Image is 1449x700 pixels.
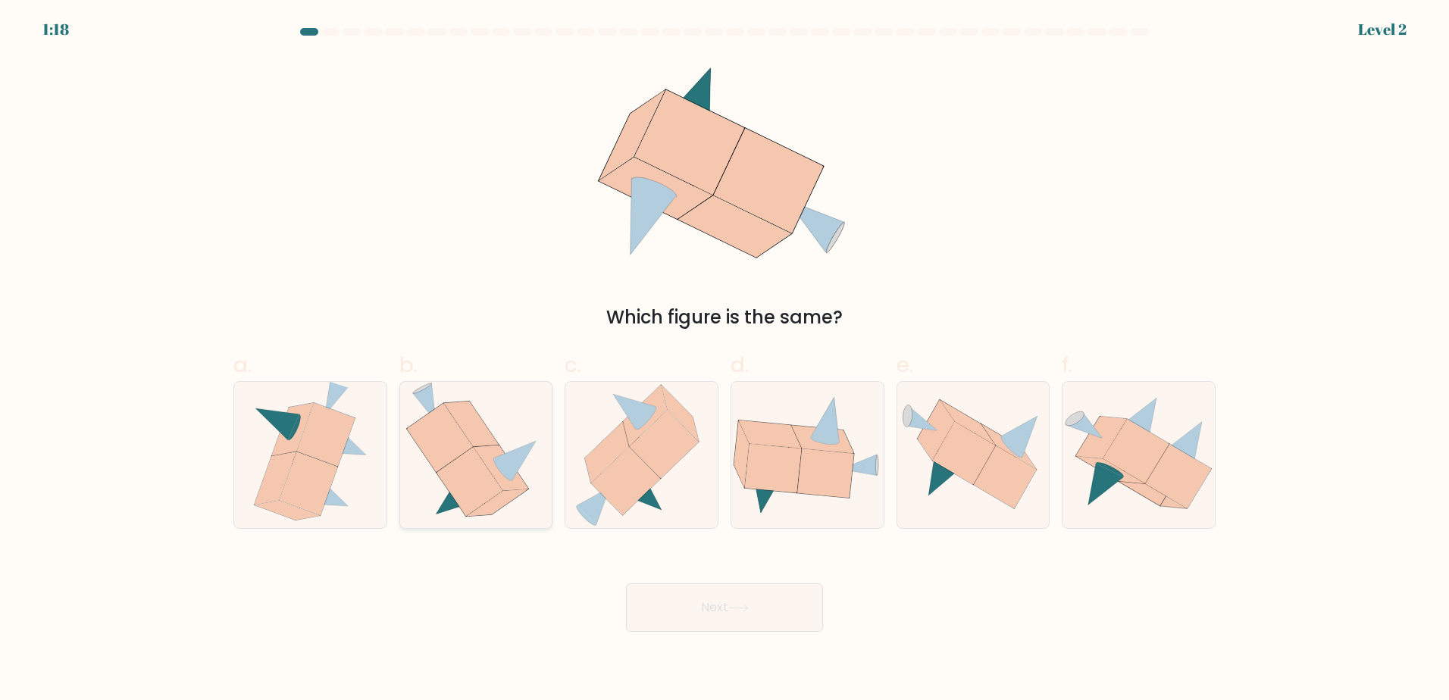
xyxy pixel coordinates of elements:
button: Next [626,583,823,632]
span: d. [731,350,749,380]
span: c. [565,350,581,380]
div: 1:18 [42,18,69,41]
div: Level 2 [1358,18,1407,41]
span: b. [399,350,418,380]
span: e. [897,350,913,380]
div: Which figure is the same? [243,304,1206,331]
span: a. [233,350,252,380]
span: f. [1062,350,1072,380]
